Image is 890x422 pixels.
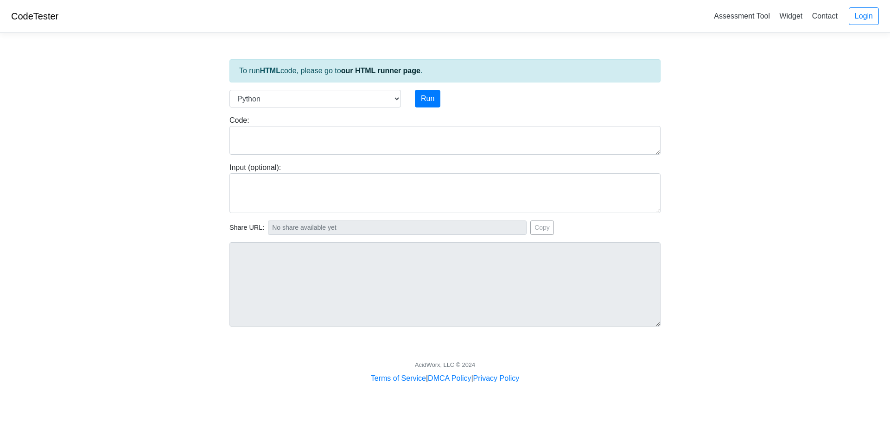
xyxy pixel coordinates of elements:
span: Share URL: [229,223,264,233]
a: our HTML runner page [341,67,420,75]
input: No share available yet [268,220,527,235]
a: Widget [776,8,806,24]
a: CodeTester [11,11,58,21]
button: Copy [530,220,554,235]
strong: HTML [260,67,280,75]
a: Assessment Tool [710,8,774,24]
a: DMCA Policy [428,374,471,382]
a: Login [849,7,879,25]
a: Privacy Policy [473,374,520,382]
div: | | [371,373,519,384]
div: To run code, please go to . [229,59,661,82]
a: Contact [808,8,841,24]
div: Code: [222,115,667,155]
button: Run [415,90,440,107]
div: Input (optional): [222,162,667,213]
a: Terms of Service [371,374,426,382]
div: AcidWorx, LLC © 2024 [415,360,475,369]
